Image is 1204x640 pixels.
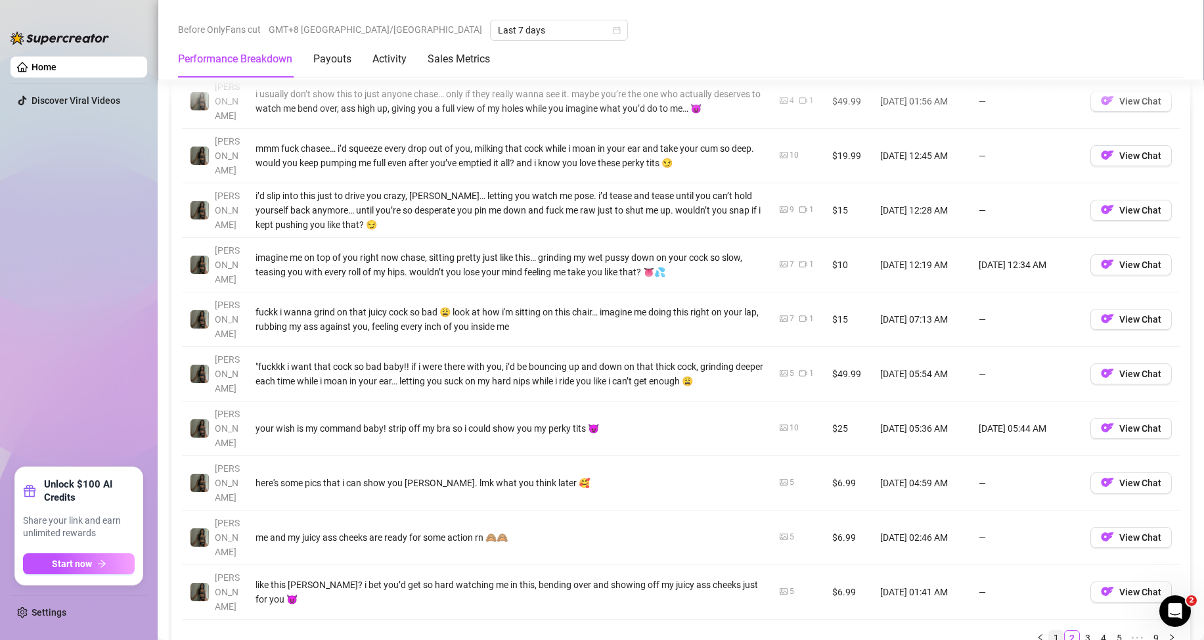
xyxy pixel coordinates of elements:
[824,347,872,401] td: $49.99
[790,585,794,598] div: 5
[780,587,788,595] span: picture
[1101,530,1114,543] img: OF
[269,20,482,39] span: GMT+8 [GEOGRAPHIC_DATA]/[GEOGRAPHIC_DATA]
[872,511,971,565] td: [DATE] 02:46 AM
[215,409,240,448] span: [PERSON_NAME]
[1101,203,1114,216] img: OF
[190,419,209,438] img: Brandy
[971,238,1082,292] td: [DATE] 12:34 AM
[790,95,794,107] div: 4
[1159,595,1191,627] iframe: Intercom live chat
[313,51,351,67] div: Payouts
[1119,96,1161,106] span: View Chat
[799,206,807,214] span: video-camera
[1090,262,1172,273] a: OFView Chat
[190,583,209,601] img: Brandy
[190,474,209,492] img: Brandy
[799,315,807,323] span: video-camera
[178,51,292,67] div: Performance Breakdown
[872,292,971,347] td: [DATE] 07:13 AM
[1119,478,1161,488] span: View Chat
[1090,309,1172,330] button: OFView Chat
[1090,472,1172,493] button: OFView Chat
[256,359,764,388] div: "fuckkk i want that cock so bad baby!! if i were there with you, i’d be bouncing up and down on t...
[872,347,971,401] td: [DATE] 05:54 AM
[1090,426,1172,436] a: OFView Chat
[1090,208,1172,218] a: OFView Chat
[780,97,788,104] span: picture
[780,369,788,377] span: picture
[824,456,872,511] td: $6.99
[872,401,971,456] td: [DATE] 05:36 AM
[256,578,764,606] div: like this [PERSON_NAME]? i bet you’d get so hard watching me in this, bending over and showing of...
[809,204,814,216] div: 1
[256,87,764,116] div: i usually don’t show this to just anyone chase… only if they really wanna see it. maybe you’re th...
[809,258,814,271] div: 1
[1186,595,1197,606] span: 2
[971,565,1082,620] td: —
[971,183,1082,238] td: —
[256,141,764,170] div: mmm fuck chasee… i’d squeeze every drop out of you, milking that cock while i moan in your ear an...
[215,300,240,339] span: [PERSON_NAME]
[1101,149,1114,162] img: OF
[780,478,788,486] span: picture
[780,424,788,432] span: picture
[824,74,872,129] td: $49.99
[178,20,261,39] span: Before OnlyFans cut
[872,456,971,511] td: [DATE] 04:59 AM
[790,422,799,434] div: 10
[824,511,872,565] td: $6.99
[44,478,135,504] strong: Unlock $100 AI Credits
[215,136,240,175] span: [PERSON_NAME]
[1090,527,1172,548] button: OFView Chat
[32,607,66,618] a: Settings
[1119,205,1161,216] span: View Chat
[1119,423,1161,434] span: View Chat
[824,292,872,347] td: $15
[1101,312,1114,325] img: OF
[1119,150,1161,161] span: View Chat
[1101,367,1114,380] img: OF
[190,147,209,165] img: Brandy
[1090,317,1172,327] a: OFView Chat
[23,553,135,574] button: Start nowarrow-right
[824,565,872,620] td: $6.99
[799,97,807,104] span: video-camera
[372,51,407,67] div: Activity
[1090,535,1172,545] a: OFView Chat
[790,531,794,543] div: 5
[256,421,764,436] div: your wish is my command baby! strip off my bra so i could show you my perky tits 😈
[971,456,1082,511] td: —
[190,528,209,547] img: Brandy
[1090,371,1172,382] a: OFView Chat
[790,258,794,271] div: 7
[1101,94,1114,107] img: OF
[971,74,1082,129] td: —
[790,313,794,325] div: 7
[780,151,788,159] span: picture
[872,565,971,620] td: [DATE] 01:41 AM
[1090,589,1172,600] a: OFView Chat
[1101,476,1114,489] img: OF
[190,365,209,383] img: Brandy
[256,250,764,279] div: imagine me on top of you right now chase, sitting pretty just like this… grinding my wet pussy do...
[215,354,240,394] span: [PERSON_NAME]
[1119,369,1161,379] span: View Chat
[215,245,240,285] span: [PERSON_NAME]
[1119,260,1161,270] span: View Chat
[971,511,1082,565] td: —
[780,533,788,541] span: picture
[809,95,814,107] div: 1
[1090,363,1172,384] button: OFView Chat
[32,62,56,72] a: Home
[190,310,209,329] img: Brandy
[1090,145,1172,166] button: OFView Chat
[790,476,794,489] div: 5
[256,476,764,490] div: here's some pics that i can show you [PERSON_NAME]. lmk what you think later 🥰
[256,189,764,232] div: i’d slip into this just to drive you crazy, [PERSON_NAME]… letting you watch me pose. i’d tease a...
[872,238,971,292] td: [DATE] 12:19 AM
[215,572,240,612] span: [PERSON_NAME]
[32,95,120,106] a: Discover Viral Videos
[1090,99,1172,109] a: OFView Chat
[1090,91,1172,112] button: OFView Chat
